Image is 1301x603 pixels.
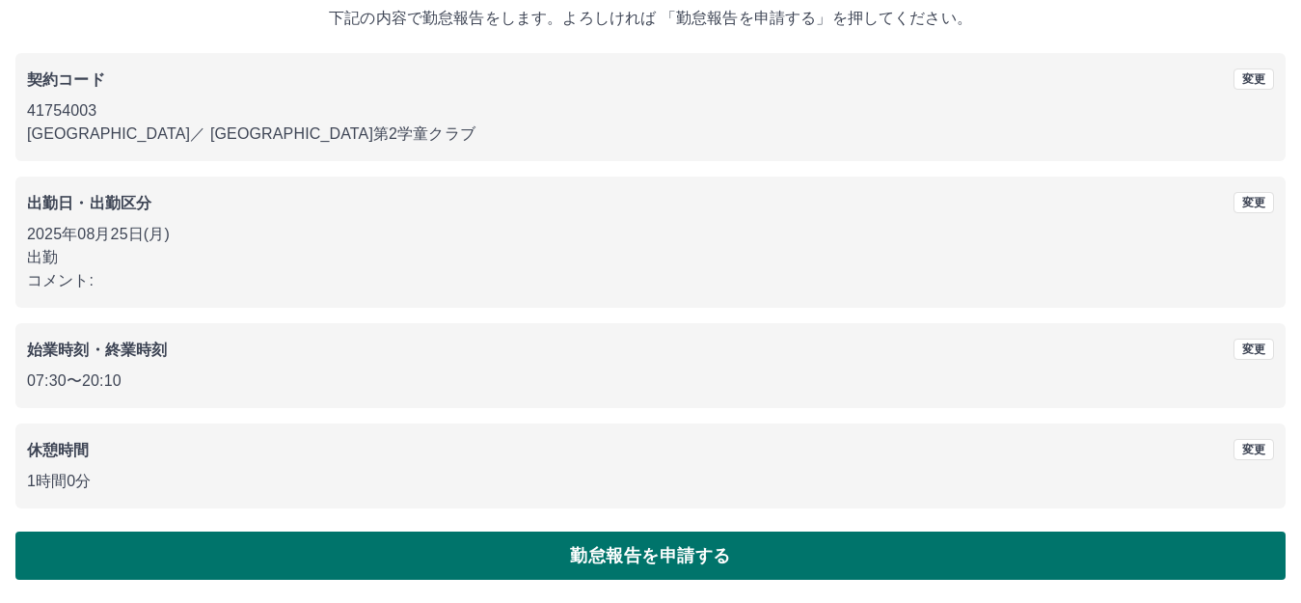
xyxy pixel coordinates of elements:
p: 出勤 [27,246,1274,269]
p: 1時間0分 [27,470,1274,493]
b: 休憩時間 [27,442,90,458]
button: 変更 [1233,69,1274,90]
p: 41754003 [27,99,1274,123]
button: 変更 [1233,339,1274,360]
b: 契約コード [27,71,105,88]
p: 2025年08月25日(月) [27,223,1274,246]
p: 下記の内容で勤怠報告をします。よろしければ 「勤怠報告を申請する」を押してください。 [15,7,1286,30]
button: 勤怠報告を申請する [15,532,1286,580]
button: 変更 [1233,192,1274,213]
p: コメント: [27,269,1274,292]
b: 出勤日・出勤区分 [27,195,151,211]
button: 変更 [1233,439,1274,460]
p: [GEOGRAPHIC_DATA] ／ [GEOGRAPHIC_DATA]第2学童クラブ [27,123,1274,146]
p: 07:30 〜 20:10 [27,370,1274,393]
b: 始業時刻・終業時刻 [27,342,167,358]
